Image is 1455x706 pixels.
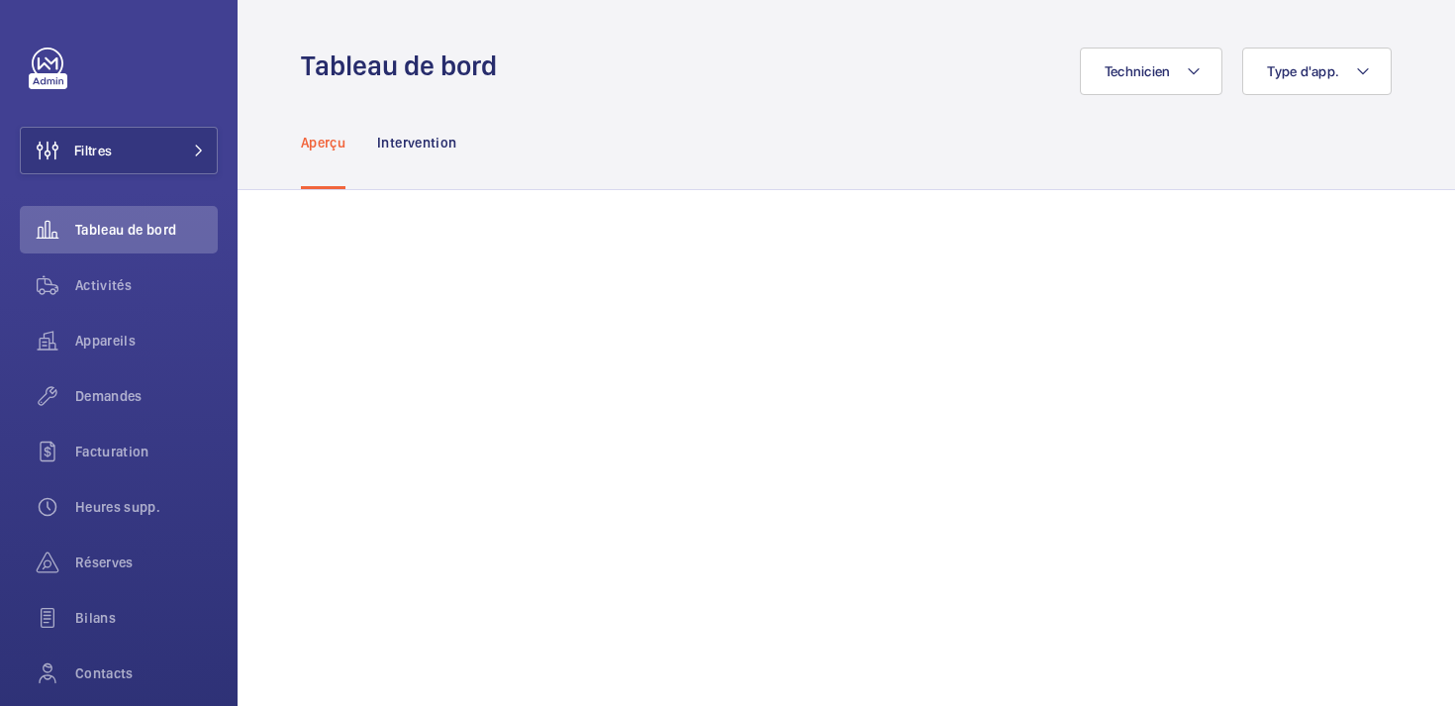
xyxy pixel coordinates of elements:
span: Bilans [75,608,218,628]
span: Heures supp. [75,497,218,517]
p: Aperçu [301,133,345,152]
span: Tableau de bord [75,220,218,240]
p: Intervention [377,133,456,152]
span: Demandes [75,386,218,406]
span: Réserves [75,553,218,572]
button: Technicien [1080,48,1223,95]
button: Filtres [20,127,218,174]
span: Appareils [75,331,218,351]
span: Activités [75,275,218,295]
span: Filtres [74,141,112,160]
h1: Tableau de bord [301,48,509,84]
span: Technicien [1105,63,1171,79]
button: Type d'app. [1242,48,1392,95]
span: Type d'app. [1267,63,1339,79]
span: Facturation [75,442,218,461]
span: Contacts [75,663,218,683]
